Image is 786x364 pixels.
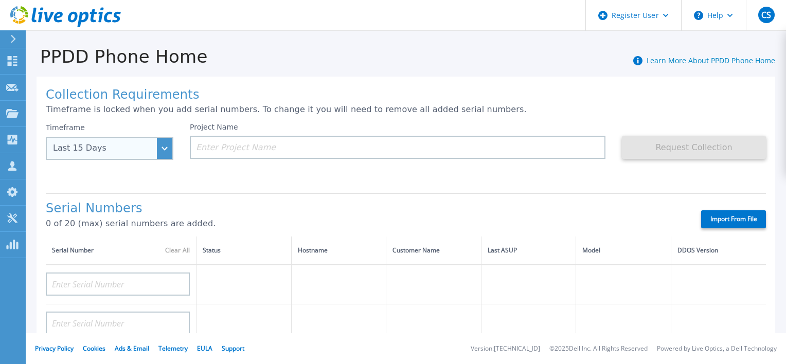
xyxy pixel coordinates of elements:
[115,344,149,353] a: Ads & Email
[26,47,208,67] h1: PPDD Phone Home
[291,236,386,265] th: Hostname
[647,56,775,65] a: Learn More About PPDD Phone Home
[657,345,777,352] li: Powered by Live Optics, a Dell Technology
[671,236,766,265] th: DDOS Version
[197,344,212,353] a: EULA
[46,202,683,216] h1: Serial Numbers
[196,236,292,265] th: Status
[46,312,190,335] input: Enter Serial Number
[190,123,238,131] label: Project Name
[46,272,190,296] input: Enter Serial Number
[35,344,74,353] a: Privacy Policy
[386,236,481,265] th: Customer Name
[761,11,771,19] span: CS
[222,344,244,353] a: Support
[701,210,766,228] label: Import From File
[53,143,155,153] div: Last 15 Days
[46,88,766,102] h1: Collection Requirements
[576,236,671,265] th: Model
[481,236,576,265] th: Last ASUP
[83,344,105,353] a: Cookies
[46,219,683,228] p: 0 of 20 (max) serial numbers are added.
[46,123,85,132] label: Timeframe
[190,136,605,159] input: Enter Project Name
[549,345,648,352] li: © 2025 Dell Inc. All Rights Reserved
[158,344,188,353] a: Telemetry
[46,105,766,114] p: Timeframe is locked when you add serial numbers. To change it you will need to remove all added s...
[622,136,766,159] button: Request Collection
[471,345,540,352] li: Version: [TECHNICAL_ID]
[52,245,190,256] div: Serial Number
